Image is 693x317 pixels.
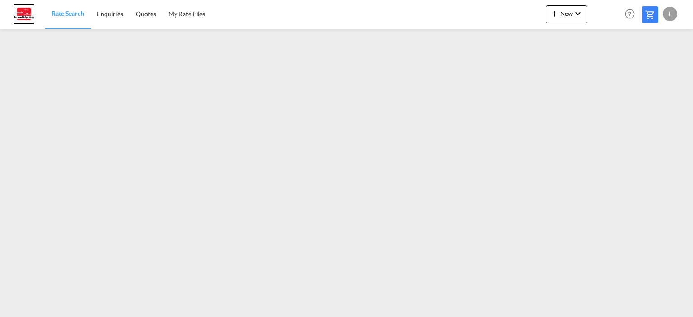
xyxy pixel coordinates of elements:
span: Enquiries [97,10,123,18]
div: L [663,7,677,21]
md-icon: icon-chevron-down [573,8,583,19]
img: 14889e00a94e11eea43deb41f6cedd1b.jpg [14,4,34,24]
span: Help [622,6,638,22]
span: My Rate Files [168,10,205,18]
div: Help [622,6,642,23]
span: Quotes [136,10,156,18]
span: New [550,10,583,17]
md-icon: icon-plus 400-fg [550,8,560,19]
span: Rate Search [51,9,84,17]
button: icon-plus 400-fgNewicon-chevron-down [546,5,587,23]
